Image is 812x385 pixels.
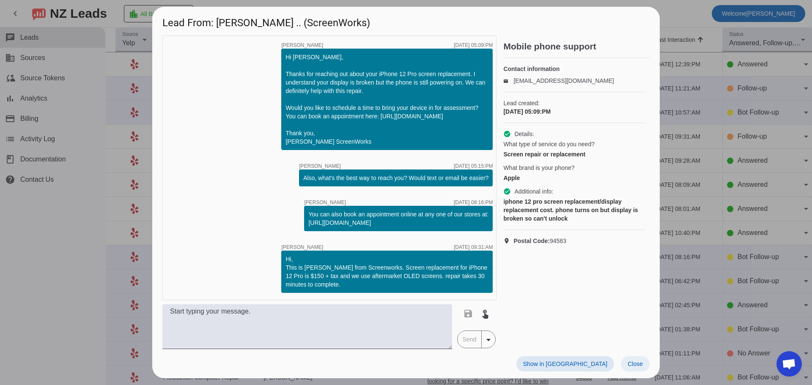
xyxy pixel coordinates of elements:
[523,360,607,367] span: Show in [GEOGRAPHIC_DATA]
[285,255,488,289] div: Hi, This is [PERSON_NAME] from Screenworks. Screen replacement for iPhone 12 Pro is $150 + tax an...
[776,351,802,377] div: Open chat
[503,65,646,73] h4: Contact information
[281,43,323,48] span: [PERSON_NAME]
[299,164,341,169] span: [PERSON_NAME]
[308,210,488,227] div: You can also book an appointment online at any one of our stores at: [URL][DOMAIN_NAME]​
[503,238,513,244] mat-icon: location_on
[503,107,646,116] div: [DATE] 05:09:PM
[503,150,646,158] div: Screen repair or replacement
[503,79,513,83] mat-icon: email
[454,200,493,205] div: [DATE] 08:16:PM
[503,164,574,172] span: What brand is your phone?
[281,245,323,250] span: [PERSON_NAME]
[513,238,550,244] strong: Postal Code:
[454,245,493,250] div: [DATE] 09:31:AM
[152,7,660,35] h1: Lead From: [PERSON_NAME] .. (ScreenWorks)
[285,53,488,146] div: Hi [PERSON_NAME], Thanks for reaching out about your iPhone 12 Pro screen replacement. I understa...
[503,174,646,182] div: Apple
[503,197,646,223] div: iphone 12 pro screen replacement/display replacement cost. phone turns on but display is broken s...
[503,188,511,195] mat-icon: check_circle
[304,200,346,205] span: [PERSON_NAME]
[503,99,646,107] span: Lead created:
[303,174,488,182] div: Also, what's the best way to reach you? Would text or email be easier?​
[516,356,614,371] button: Show in [GEOGRAPHIC_DATA]
[503,140,595,148] span: What type of service do you need?
[483,335,494,345] mat-icon: arrow_drop_down
[454,43,493,48] div: [DATE] 05:09:PM
[480,309,490,319] mat-icon: touch_app
[628,360,643,367] span: Close
[503,42,650,51] h2: Mobile phone support
[514,130,534,138] span: Details:
[513,77,614,84] a: [EMAIL_ADDRESS][DOMAIN_NAME]
[513,237,566,245] span: 94583
[454,164,493,169] div: [DATE] 05:15:PM
[514,187,553,196] span: Additional info:
[621,356,650,371] button: Close
[503,130,511,138] mat-icon: check_circle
